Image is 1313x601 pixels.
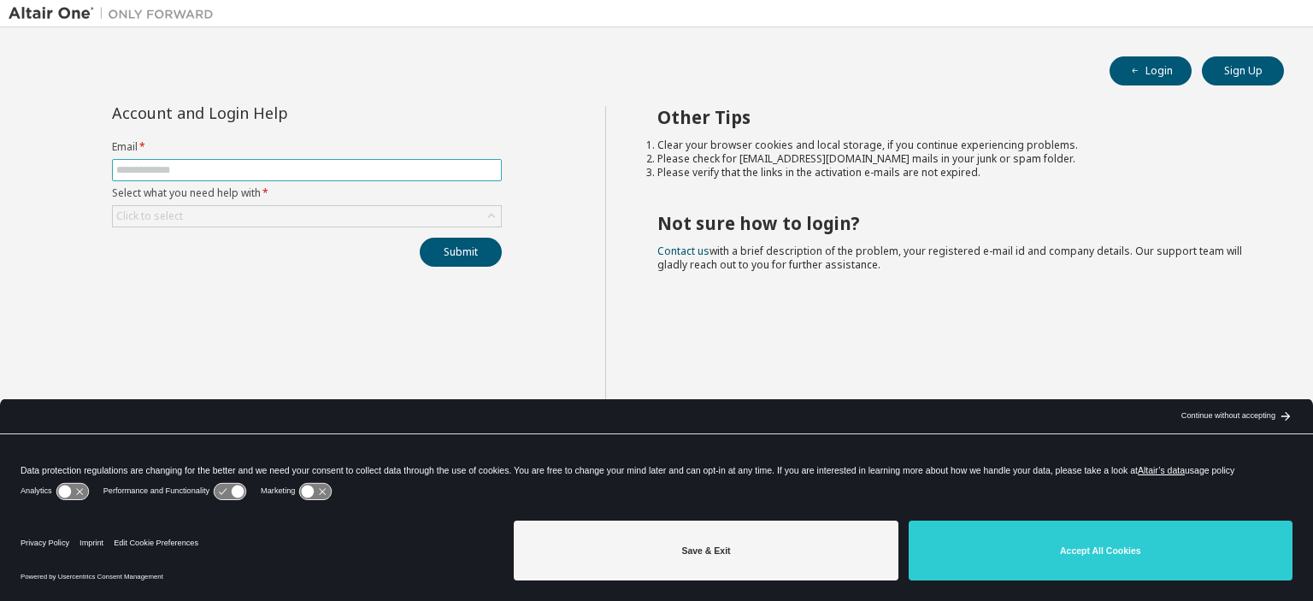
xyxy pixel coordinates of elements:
li: Clear your browser cookies and local storage, if you continue experiencing problems. [657,138,1254,152]
a: Contact us [657,244,709,258]
div: Click to select [116,209,183,223]
h2: Other Tips [657,106,1254,128]
label: Select what you need help with [112,186,502,200]
div: Account and Login Help [112,106,424,120]
li: Please check for [EMAIL_ADDRESS][DOMAIN_NAME] mails in your junk or spam folder. [657,152,1254,166]
div: Click to select [113,206,501,227]
label: Email [112,140,502,154]
img: Altair One [9,5,222,22]
button: Submit [420,238,502,267]
button: Sign Up [1202,56,1284,85]
h2: Not sure how to login? [657,212,1254,234]
span: with a brief description of the problem, your registered e-mail id and company details. Our suppo... [657,244,1242,272]
li: Please verify that the links in the activation e-mails are not expired. [657,166,1254,180]
button: Login [1110,56,1192,85]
